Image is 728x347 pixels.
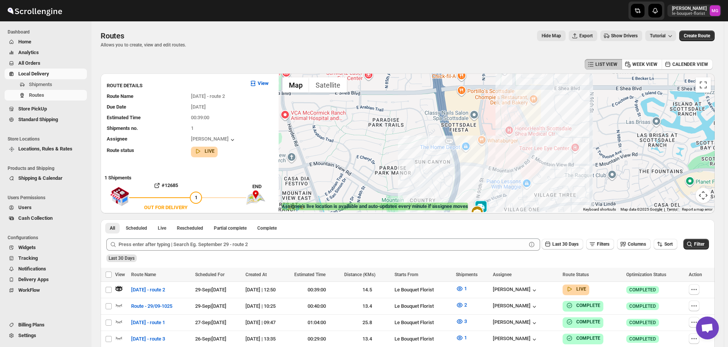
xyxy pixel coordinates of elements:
[451,332,471,344] button: 1
[493,286,538,294] button: [PERSON_NAME]
[18,106,47,112] span: Store PickUp
[586,239,614,249] button: Filters
[18,60,40,66] span: All Orders
[696,77,711,93] button: Toggle fullscreen view
[5,242,87,253] button: Widgets
[282,77,309,93] button: Show street map
[195,272,224,277] span: Scheduled For
[5,285,87,296] button: WorkFlow
[597,241,609,247] span: Filters
[8,195,88,201] span: Users Permissions
[576,319,600,325] b: COMPLETE
[294,286,340,294] div: 00:39:00
[394,302,451,310] div: Le Bouquet Florist
[131,286,165,294] span: [DATE] - route 2
[451,283,471,295] button: 1
[672,5,707,11] p: [PERSON_NAME]
[683,239,709,249] button: Filter
[294,335,340,343] div: 00:29:00
[464,318,467,324] span: 3
[294,302,340,310] div: 00:40:00
[195,336,226,342] span: 26-Sep | [DATE]
[682,207,712,211] a: Report a map error
[679,30,715,41] button: Create Route
[6,1,63,20] img: ScrollEngine
[5,144,87,154] button: Locations, Rules & Rates
[626,272,666,277] span: Optimization Status
[18,71,49,77] span: Local Delivery
[191,104,206,110] span: [DATE]
[107,82,243,90] h3: ROUTE DETAILS
[451,315,471,328] button: 3
[344,286,390,294] div: 14.5
[493,303,538,310] div: [PERSON_NAME]
[344,319,390,326] div: 25.8
[667,5,721,17] button: User menu
[464,335,467,341] span: 1
[5,213,87,224] button: Cash Collection
[8,165,88,171] span: Products and Shipping
[493,272,512,277] span: Assignee
[5,173,87,184] button: Shipping & Calendar
[18,205,32,210] span: Users
[245,77,273,90] button: View
[18,175,63,181] span: Shipping & Calendar
[566,302,600,309] button: COMPLETE
[632,61,657,67] span: WEEK VIEW
[451,299,471,311] button: 2
[344,302,390,310] div: 13.4
[8,235,88,241] span: Configurations
[344,335,390,343] div: 13.4
[101,42,186,48] p: Allows you to create, view and edit routes.
[18,50,39,55] span: Analytics
[566,318,600,326] button: COMPLETE
[195,320,226,325] span: 27-Sep | [DATE]
[664,241,673,247] span: Sort
[628,241,646,247] span: Columns
[294,319,340,326] div: 01:04:00
[107,136,127,142] span: Assignee
[191,136,236,144] button: [PERSON_NAME]
[5,58,87,69] button: All Orders
[245,272,267,277] span: Created At
[18,146,72,152] span: Locations, Rules & Rates
[456,272,478,277] span: Shipments
[576,303,600,308] b: COMPLETE
[110,182,129,211] img: shop.svg
[621,207,662,211] span: Map data ©2025 Google
[126,225,147,231] span: Scheduled
[5,202,87,213] button: Users
[629,287,656,293] span: COMPLETED
[281,202,306,212] a: Open this area in Google Maps (opens a new window)
[566,285,586,293] button: LIVE
[542,239,583,249] button: Last 30 Days
[309,77,347,93] button: Show satellite imagery
[101,31,124,40] span: Routes
[191,93,225,99] span: [DATE] - route 2
[214,225,247,231] span: Partial complete
[8,136,88,142] span: Store Locations
[158,225,166,231] span: Live
[694,241,704,247] span: Filter
[394,272,418,277] span: Starts From
[18,39,31,45] span: Home
[127,300,177,312] button: Route - 29/09-1025
[29,92,44,98] span: Routes
[600,30,642,41] button: Show Drivers
[394,319,451,326] div: Le Bouquet Florist
[115,272,125,277] span: View
[18,117,58,122] span: Standard Shipping
[629,303,656,309] span: COMPLETED
[281,202,306,212] img: Google
[712,8,718,13] text: MG
[191,115,209,120] span: 00:39:00
[105,223,120,233] button: All routes
[177,225,203,231] span: Rescheduled
[245,302,289,310] div: [DATE] | 10:25
[195,303,226,309] span: 29-Sep | [DATE]
[5,330,87,341] button: Settings
[18,287,40,293] span: WorkFlow
[5,37,87,47] button: Home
